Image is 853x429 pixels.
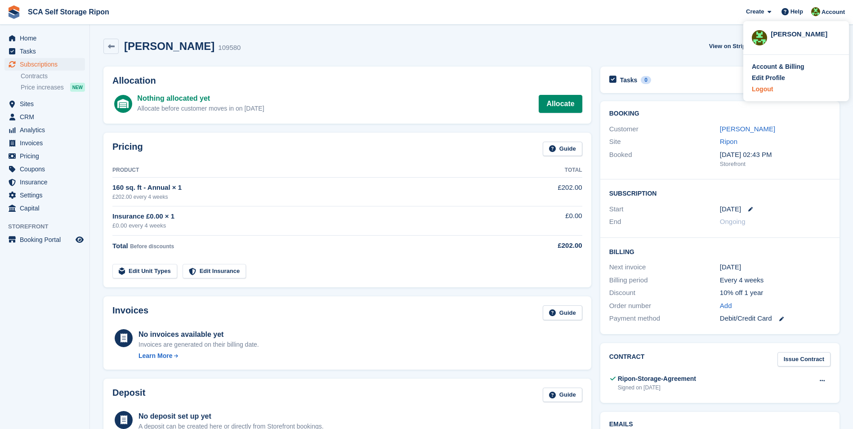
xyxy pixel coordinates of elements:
[539,95,582,113] a: Allocate
[138,340,259,349] div: Invoices are generated on their billing date.
[752,62,840,71] a: Account & Billing
[720,288,831,298] div: 10% off 1 year
[543,142,582,156] a: Guide
[790,7,803,16] span: Help
[4,98,85,110] a: menu
[112,211,509,222] div: Insurance £0.00 × 1
[720,204,741,214] time: 2025-09-29 00:00:00 UTC
[746,7,764,16] span: Create
[609,352,645,367] h2: Contract
[609,421,831,428] h2: Emails
[4,202,85,214] a: menu
[720,138,737,145] a: Ripon
[20,233,74,246] span: Booking Portal
[4,150,85,162] a: menu
[20,137,74,149] span: Invoices
[112,242,128,250] span: Total
[752,85,840,94] a: Logout
[21,72,85,80] a: Contracts
[509,206,582,235] td: £0.00
[720,313,831,324] div: Debit/Credit Card
[620,76,638,84] h2: Tasks
[20,150,74,162] span: Pricing
[20,124,74,136] span: Analytics
[4,111,85,123] a: menu
[509,241,582,251] div: £202.00
[720,301,732,311] a: Add
[112,221,509,230] div: £0.00 every 4 weeks
[609,110,831,117] h2: Booking
[609,247,831,256] h2: Billing
[21,82,85,92] a: Price increases NEW
[138,411,324,422] div: No deposit set up yet
[4,233,85,246] a: menu
[183,264,246,279] a: Edit Insurance
[771,29,840,37] div: [PERSON_NAME]
[509,178,582,206] td: £202.00
[720,218,746,225] span: Ongoing
[752,85,773,94] div: Logout
[641,76,651,84] div: 0
[609,204,720,214] div: Start
[543,305,582,320] a: Guide
[21,83,64,92] span: Price increases
[20,202,74,214] span: Capital
[138,351,172,361] div: Learn More
[609,137,720,147] div: Site
[130,243,174,250] span: Before discounts
[609,124,720,134] div: Customer
[609,313,720,324] div: Payment method
[20,189,74,201] span: Settings
[20,111,74,123] span: CRM
[112,305,148,320] h2: Invoices
[124,40,214,52] h2: [PERSON_NAME]
[112,264,177,279] a: Edit Unit Types
[24,4,113,19] a: SCA Self Storage Ripon
[138,351,259,361] a: Learn More
[218,43,241,53] div: 109580
[112,193,509,201] div: £202.00 every 4 weeks
[8,222,89,231] span: Storefront
[609,275,720,286] div: Billing period
[70,83,85,92] div: NEW
[609,188,831,197] h2: Subscription
[609,288,720,298] div: Discount
[752,73,840,83] a: Edit Profile
[20,176,74,188] span: Insurance
[609,217,720,227] div: End
[112,142,143,156] h2: Pricing
[20,98,74,110] span: Sites
[822,8,845,17] span: Account
[20,58,74,71] span: Subscriptions
[609,301,720,311] div: Order number
[609,150,720,169] div: Booked
[4,45,85,58] a: menu
[509,163,582,178] th: Total
[112,183,509,193] div: 160 sq. ft - Annual × 1
[112,76,582,86] h2: Allocation
[4,137,85,149] a: menu
[618,374,696,384] div: Ripon-Storage-Agreement
[4,32,85,45] a: menu
[609,262,720,273] div: Next invoice
[752,62,804,71] div: Account & Billing
[138,329,259,340] div: No invoices available yet
[543,388,582,402] a: Guide
[4,176,85,188] a: menu
[112,388,145,402] h2: Deposit
[137,93,264,104] div: Nothing allocated yet
[720,160,831,169] div: Storefront
[20,45,74,58] span: Tasks
[720,125,775,133] a: [PERSON_NAME]
[709,42,749,51] span: View on Stripe
[4,163,85,175] a: menu
[20,32,74,45] span: Home
[752,30,767,45] img: Kelly Neesham
[4,58,85,71] a: menu
[74,234,85,245] a: Preview store
[720,150,831,160] div: [DATE] 02:43 PM
[777,352,831,367] a: Issue Contract
[112,163,509,178] th: Product
[7,5,21,19] img: stora-icon-8386f47178a22dfd0bd8f6a31ec36ba5ce8667c1dd55bd0f319d3a0aa187defe.svg
[20,163,74,175] span: Coupons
